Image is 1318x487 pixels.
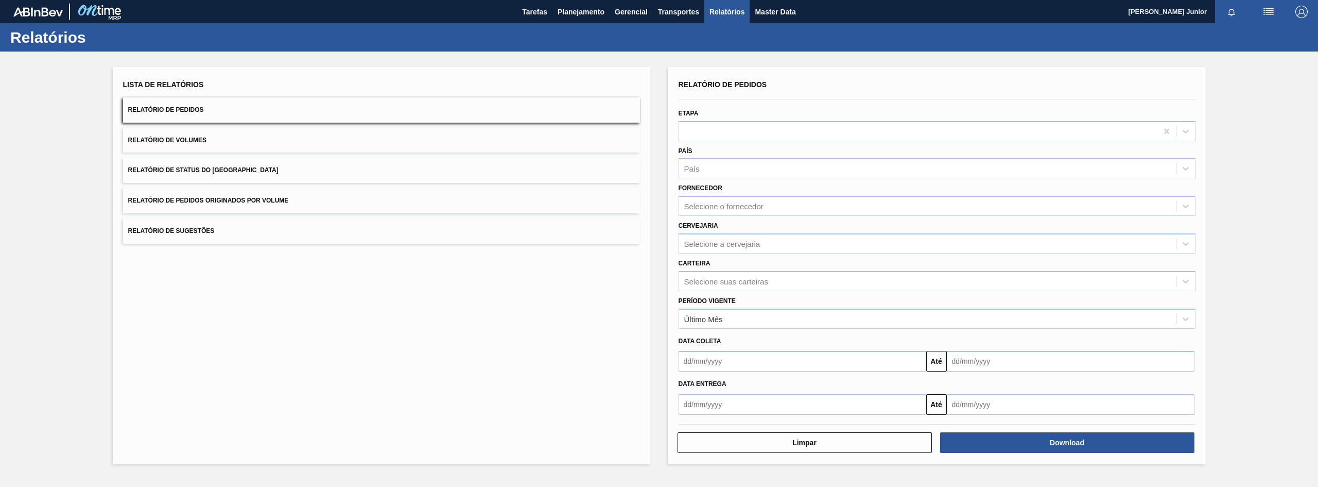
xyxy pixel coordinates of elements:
[678,432,932,453] button: Limpar
[128,106,204,113] span: Relatório de Pedidos
[128,137,206,144] span: Relatório de Volumes
[679,110,699,117] label: Etapa
[926,351,947,372] button: Até
[1295,6,1308,18] img: Logout
[684,164,700,173] div: País
[123,158,640,183] button: Relatório de Status do [GEOGRAPHIC_DATA]
[558,6,604,18] span: Planejamento
[940,432,1194,453] button: Download
[679,147,692,155] label: País
[709,6,744,18] span: Relatórios
[123,80,204,89] span: Lista de Relatórios
[123,128,640,153] button: Relatório de Volumes
[658,6,699,18] span: Transportes
[1262,6,1275,18] img: userActions
[10,31,193,43] h1: Relatórios
[679,351,926,372] input: dd/mm/yyyy
[1215,5,1248,19] button: Notificações
[128,197,289,204] span: Relatório de Pedidos Originados por Volume
[679,80,767,89] span: Relatório de Pedidos
[123,219,640,244] button: Relatório de Sugestões
[123,97,640,123] button: Relatório de Pedidos
[947,394,1194,415] input: dd/mm/yyyy
[684,314,723,323] div: Último Mês
[947,351,1194,372] input: dd/mm/yyyy
[13,7,63,16] img: TNhmsLtSVTkK8tSr43FrP2fwEKptu5GPRR3wAAAABJRU5ErkJggg==
[679,394,926,415] input: dd/mm/yyyy
[679,338,721,345] span: Data coleta
[123,188,640,213] button: Relatório de Pedidos Originados por Volume
[684,239,760,248] div: Selecione a cervejaria
[679,297,736,305] label: Período Vigente
[679,380,726,388] span: Data entrega
[679,260,710,267] label: Carteira
[128,166,279,174] span: Relatório de Status do [GEOGRAPHIC_DATA]
[128,227,215,234] span: Relatório de Sugestões
[679,222,718,229] label: Cervejaria
[926,394,947,415] button: Até
[684,277,768,286] div: Selecione suas carteiras
[684,202,764,211] div: Selecione o fornecedor
[755,6,795,18] span: Master Data
[615,6,648,18] span: Gerencial
[522,6,547,18] span: Tarefas
[679,184,722,192] label: Fornecedor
